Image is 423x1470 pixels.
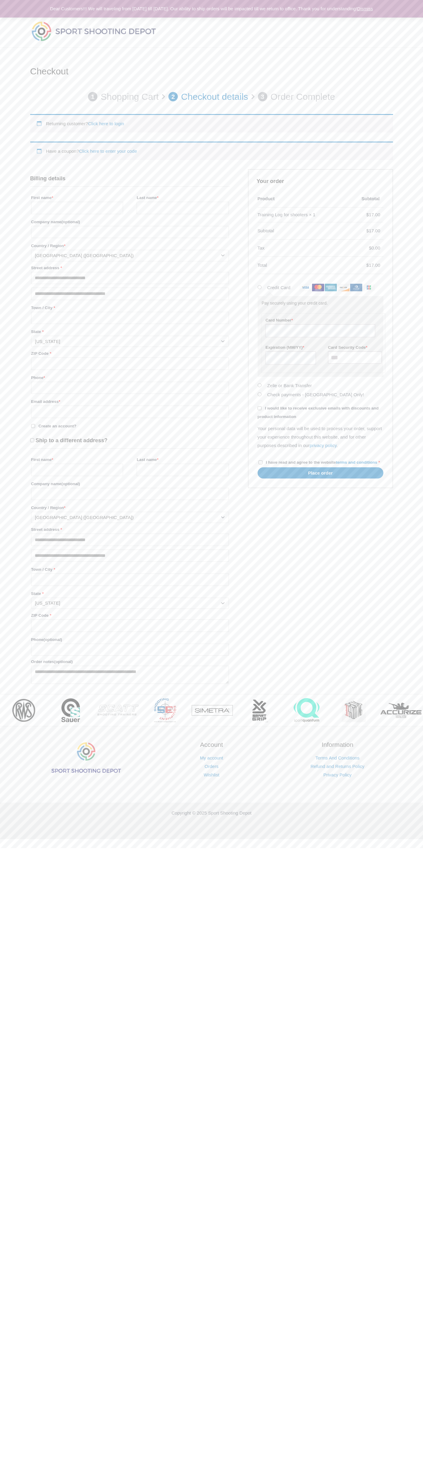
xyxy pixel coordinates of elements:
[31,658,229,666] label: Order notes
[31,424,35,428] input: Create an account?
[31,565,229,573] label: Town / City
[31,349,229,358] label: ZIP Code
[31,504,229,512] label: Country / Region
[299,284,311,291] img: visa
[309,211,315,219] strong: × 1
[262,300,379,307] p: Pay securely using your credit card.
[30,169,393,694] form: Checkout
[31,336,229,347] span: State
[31,480,229,488] label: Company name
[35,514,220,521] span: United States (US)
[31,635,229,644] label: Phone
[258,257,350,274] th: Total
[54,659,73,664] span: (optional)
[378,460,380,465] abbr: required
[31,397,229,406] label: Email address
[137,456,229,464] label: Last name
[44,637,62,642] span: (optional)
[366,228,380,233] bdi: 17.00
[31,250,229,261] span: Country / Region
[311,764,364,769] a: Refund and Returns Policy
[31,218,229,226] label: Company name
[204,772,220,777] a: Wishlist
[30,809,393,817] p: Copyright © 2025 Sport Shooting Depot
[366,212,369,217] span: $
[156,740,267,779] aside: Footer Widget 2
[35,600,220,606] span: Michigan
[31,590,229,598] label: State
[181,88,248,105] p: Checkout details
[156,754,267,779] nav: Account
[35,253,220,259] span: United States (US)
[265,316,382,324] label: Card Number
[323,772,351,777] a: Privacy Policy
[31,242,229,250] label: Country / Region
[366,263,380,268] bdi: 17.00
[61,482,80,486] span: (optional)
[336,460,377,465] a: terms and conditions
[282,740,393,750] h2: Information
[258,211,308,219] div: Training Log for shooters
[30,438,34,442] input: Ship to a different address?
[36,437,108,443] span: Ship to a different address?
[31,525,229,534] label: Street address
[258,467,383,479] button: Place order
[88,92,98,102] span: 1
[258,240,350,257] th: Tax
[31,598,229,609] span: State
[258,222,350,240] th: Subtotal
[310,443,337,448] a: privacy policy
[366,228,369,233] span: $
[31,456,123,464] label: First name
[30,20,157,42] img: Sport Shooting Depot
[30,740,141,789] aside: Footer Widget 1
[266,460,377,465] span: I have read and agree to the website
[31,512,229,523] span: Country / Region
[248,169,393,190] h3: Your order
[156,740,267,750] h2: Account
[258,406,379,419] span: I would like to receive exclusive emails with discounts and product information
[137,194,229,202] label: Last name
[61,220,80,224] span: (optional)
[30,66,393,77] h1: Checkout
[31,194,123,202] label: First name
[30,114,393,132] div: Returning customer?
[88,121,124,126] a: Click here to login
[31,374,229,382] label: Phone
[168,92,178,102] span: 2
[363,284,375,291] img: jcb
[350,284,362,291] img: dinersclub
[31,264,229,272] label: Street address
[369,245,371,250] span: $
[205,764,219,769] a: Orders
[79,149,137,154] a: Enter your coupon code
[312,284,324,291] img: mastercard
[101,88,159,105] p: Shopping Cart
[267,383,312,388] label: Zelle or Bank Transfer
[30,169,230,187] h3: Billing details
[369,245,380,250] bdi: 0.00
[31,328,229,336] label: State
[258,424,383,450] p: Your personal data will be used to process your order, support your experience throughout this we...
[88,88,159,105] a: 1 Shopping Cart
[282,754,393,779] nav: Information
[267,392,364,397] label: Check payments - [GEOGRAPHIC_DATA] Only!
[168,88,248,105] a: 2 Checkout details
[258,190,350,207] th: Product
[258,406,262,410] input: I would like to receive exclusive emails with discounts and product information
[38,424,76,428] span: Create an account?
[337,284,350,291] img: discover
[262,313,385,373] fieldset: Payment Info
[366,212,380,217] bdi: 17.00
[366,263,369,268] span: $
[267,285,375,290] label: Credit Card
[328,343,382,351] label: Card Security Code
[259,460,262,464] input: I have read and agree to the websiteterms and conditions *
[315,755,360,760] a: Terms And Conditions
[265,343,319,351] label: Expiration (MM/YY)
[357,6,373,11] a: Dismiss
[282,740,393,779] aside: Footer Widget 3
[350,190,383,207] th: Subtotal
[200,755,223,760] a: My account
[31,304,229,312] label: Town / City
